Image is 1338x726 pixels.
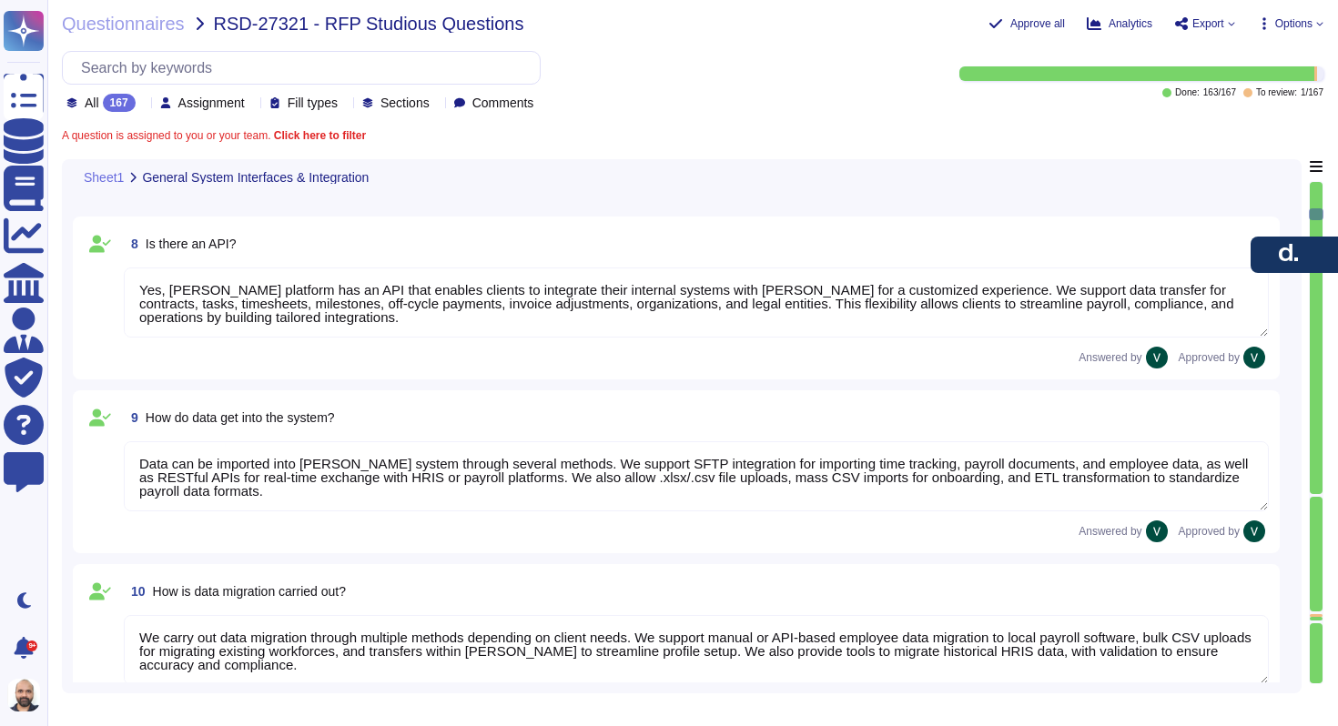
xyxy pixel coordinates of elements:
div: 9+ [26,640,37,651]
span: How is data migration carried out? [153,584,346,599]
span: 8 [124,237,138,250]
span: RSD-27321 - RFP Studious Questions [214,15,524,33]
span: Fill types [288,96,338,109]
img: user [1146,520,1168,542]
span: Approved by [1179,352,1240,363]
button: Analytics [1087,16,1152,31]
span: Export [1192,18,1224,29]
span: Sections [380,96,430,109]
span: Approve all [1010,18,1065,29]
span: Approved by [1179,526,1240,537]
span: Analytics [1109,18,1152,29]
img: user [1243,520,1265,542]
span: To review: [1256,88,1297,97]
b: Click here to filter [270,129,366,142]
div: 167 [103,94,136,112]
span: Is there an API? [146,237,237,251]
img: user [1146,347,1168,368]
textarea: Yes, [PERSON_NAME] platform has an API that enables clients to integrate their internal systems w... [124,267,1269,338]
span: Done: [1175,88,1200,97]
span: Options [1275,18,1313,29]
textarea: Data can be imported into [PERSON_NAME] system through several methods. We support SFTP integrati... [124,441,1269,511]
button: Approve all [988,16,1065,31]
span: Sheet1 [84,171,124,184]
span: 9 [124,411,138,424]
span: 163 / 167 [1203,88,1236,97]
span: 1 / 167 [1301,88,1323,97]
button: user [4,675,53,715]
span: General System Interfaces & Integration [142,171,369,184]
span: Answered by [1079,352,1141,363]
span: All [85,96,99,109]
span: Comments [472,96,534,109]
textarea: We carry out data migration through multiple methods depending on client needs. We support manual... [124,615,1269,685]
img: user [1243,347,1265,368]
span: Answered by [1079,526,1141,537]
span: Questionnaires [62,15,185,33]
span: How do data get into the system? [146,410,335,425]
span: Assignment [178,96,245,109]
input: Search by keywords [72,52,540,84]
span: A question is assigned to you or your team. [62,130,366,141]
span: 10 [124,585,146,598]
img: user [7,679,40,711]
